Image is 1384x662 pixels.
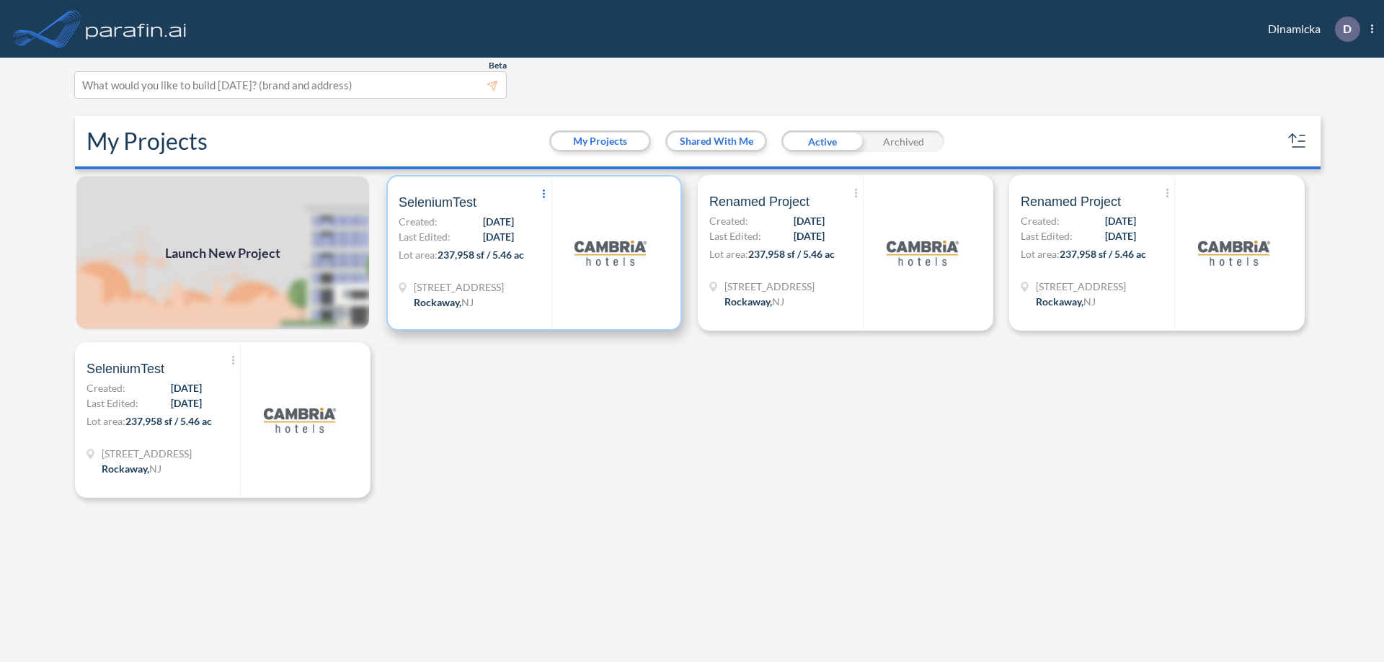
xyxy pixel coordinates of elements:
[399,229,451,244] span: Last Edited:
[1060,248,1146,260] span: 237,958 sf / 5.46 ac
[264,384,336,456] img: logo
[1343,22,1352,35] p: D
[709,193,809,210] span: Renamed Project
[575,217,647,289] img: logo
[724,279,815,294] span: 321 Mt Hope Ave
[399,249,438,261] span: Lot area:
[724,295,772,308] span: Rockaway ,
[483,214,514,229] span: [DATE]
[1105,228,1136,243] span: [DATE]
[461,296,474,308] span: NJ
[171,380,202,395] span: [DATE]
[1083,295,1096,308] span: NJ
[1036,295,1083,308] span: Rockaway ,
[781,130,863,152] div: Active
[86,415,125,427] span: Lot area:
[709,248,748,260] span: Lot area:
[1021,213,1060,228] span: Created:
[772,295,784,308] span: NJ
[149,462,161,475] span: NJ
[1036,279,1126,294] span: 321 Mt Hope Ave
[1198,217,1270,289] img: logo
[794,228,825,243] span: [DATE]
[414,296,461,308] span: Rockaway ,
[1021,228,1073,243] span: Last Edited:
[75,175,371,331] img: add
[86,395,138,411] span: Last Edited:
[1036,294,1096,309] div: Rockaway, NJ
[125,415,212,427] span: 237,958 sf / 5.46 ac
[551,133,649,150] button: My Projects
[171,395,202,411] span: [DATE]
[75,175,371,331] a: Launch New Project
[83,14,190,43] img: logo
[1286,130,1309,153] button: sort
[399,214,438,229] span: Created:
[1246,17,1373,42] div: Dinamicka
[709,213,748,228] span: Created:
[86,128,208,155] h2: My Projects
[724,294,784,309] div: Rockaway, NJ
[489,60,507,71] span: Beta
[165,243,280,263] span: Launch New Project
[748,248,835,260] span: 237,958 sf / 5.46 ac
[483,229,514,244] span: [DATE]
[1021,193,1121,210] span: Renamed Project
[86,360,164,377] span: SeleniumTest
[414,279,504,295] span: 321 Mt Hope Ave
[863,130,944,152] div: Archived
[86,380,125,395] span: Created:
[1021,248,1060,260] span: Lot area:
[887,217,959,289] img: logo
[102,462,149,475] span: Rockaway ,
[667,133,765,150] button: Shared With Me
[709,228,761,243] span: Last Edited:
[414,295,474,310] div: Rockaway, NJ
[399,194,476,211] span: SeleniumTest
[794,213,825,228] span: [DATE]
[438,249,524,261] span: 237,958 sf / 5.46 ac
[1105,213,1136,228] span: [DATE]
[102,461,161,476] div: Rockaway, NJ
[102,446,192,461] span: 321 Mt Hope Ave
